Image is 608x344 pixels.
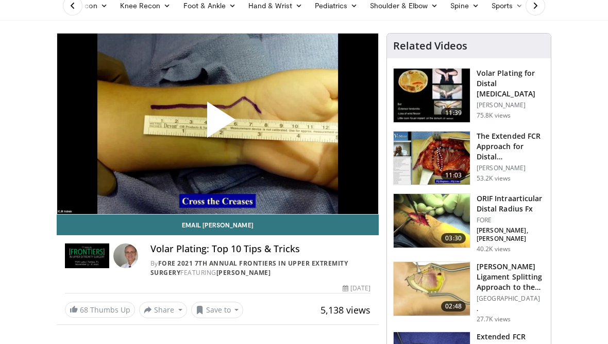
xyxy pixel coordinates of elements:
h3: ORIF Intraarticular Distal Radius Fx [477,193,545,214]
h3: [PERSON_NAME] Ligament Splitting Approach to the Volar Scaphoid [477,261,545,292]
video-js: Video Player [57,34,378,214]
a: 02:48 [PERSON_NAME] Ligament Splitting Approach to the Volar Scaphoid [GEOGRAPHIC_DATA] . 27.7K v... [393,261,545,323]
button: Save to [191,302,244,318]
p: [PERSON_NAME] [477,164,545,172]
span: 11:03 [441,170,466,181]
span: 5,138 views [320,304,370,316]
h4: Related Videos [393,40,467,52]
div: By FEATURING [150,259,370,277]
p: [PERSON_NAME], [PERSON_NAME] [477,226,545,243]
a: [PERSON_NAME] [216,268,271,277]
h3: The Extended FCR Approach for Distal [MEDICAL_DATA] [477,131,545,162]
p: 53.2K views [477,174,511,183]
a: 11:03 The Extended FCR Approach for Distal [MEDICAL_DATA] [PERSON_NAME] 53.2K views [393,131,545,186]
h3: Volar Plating for Distal [MEDICAL_DATA] [477,68,545,99]
img: 212608_0000_1.png.150x105_q85_crop-smart_upscale.jpg [394,194,470,248]
span: 68 [80,305,88,315]
button: Share [139,302,187,318]
a: 68 Thumbs Up [65,302,135,318]
div: [DATE] [343,284,370,293]
a: Email [PERSON_NAME] [57,215,379,235]
p: 27.7K views [477,315,511,323]
span: 02:48 [441,301,466,312]
p: FORE [477,216,545,224]
img: FORE 2021 7th Annual Frontiers in Upper Extremity Surgery [65,243,109,268]
p: . [477,305,545,313]
a: 11:39 Volar Plating for Distal [MEDICAL_DATA] [PERSON_NAME] 75.8K views [393,68,545,123]
a: FORE 2021 7th Annual Frontiers in Upper Extremity Surgery [150,259,348,277]
h4: Volar Plating: Top 10 Tips & Tricks [150,243,370,255]
p: 40.2K views [477,245,511,253]
p: 75.8K views [477,111,511,120]
img: 275697_0002_1.png.150x105_q85_crop-smart_upscale.jpg [394,132,470,185]
span: 11:39 [441,108,466,118]
img: Vumedi-_volar_plating_100006814_3.jpg.150x105_q85_crop-smart_upscale.jpg [394,69,470,122]
button: Play Video [125,73,310,174]
img: 243784_0004_1.png.150x105_q85_crop-smart_upscale.jpg [394,262,470,316]
img: Avatar [113,243,138,268]
p: [GEOGRAPHIC_DATA] [477,294,545,303]
span: 03:30 [441,233,466,243]
a: 03:30 ORIF Intraarticular Distal Radius Fx FORE [PERSON_NAME], [PERSON_NAME] 40.2K views [393,193,545,253]
p: [PERSON_NAME] [477,101,545,109]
